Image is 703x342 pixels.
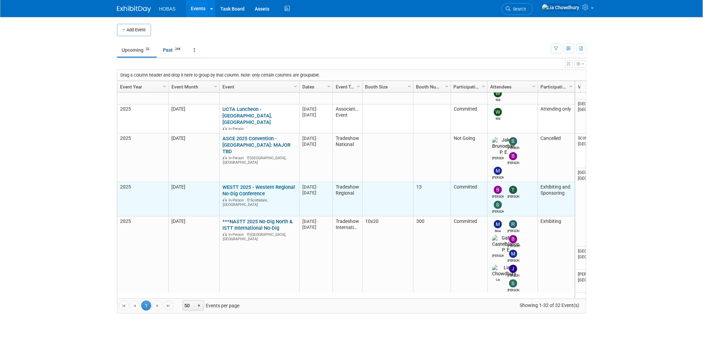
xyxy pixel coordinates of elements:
[223,198,227,201] img: In-Person Event
[302,135,330,141] div: [DATE]
[492,253,504,258] div: Gabriel Castelblanco, P. E.
[492,265,517,277] img: Lia Chowdhury
[166,303,171,309] span: Go to the last page
[365,81,409,93] a: Booth Size
[444,84,450,89] span: Column Settings
[413,182,451,216] td: 13
[575,247,606,270] td: [GEOGRAPHIC_DATA], [GEOGRAPHIC_DATA]
[494,108,502,116] img: Will Stafford
[316,219,318,224] span: -
[117,70,586,81] div: Drag a column header and drop it here to group by that column. Note: only certain columns are gro...
[509,279,517,288] img: Stephen Alston
[121,303,127,309] span: Go to the first page
[575,168,606,247] td: [GEOGRAPHIC_DATA], [GEOGRAPHIC_DATA]
[575,99,606,134] td: [GEOGRAPHIC_DATA], [GEOGRAPHIC_DATA]
[223,127,227,130] img: In-Person Event
[356,84,361,89] span: Column Settings
[416,81,446,93] a: Booth Number
[541,81,570,93] a: Participation Type
[509,186,517,194] img: Tom Furie
[509,220,517,228] img: Rene Garcia
[117,24,151,36] button: Add Event
[509,235,517,243] img: Bijan Khamanian
[575,270,606,293] td: [PERSON_NAME], [GEOGRAPHIC_DATA]
[222,135,290,154] a: ASCE 2025 Convention - [GEOGRAPHIC_DATA]: MAJOR TBD
[542,4,580,11] img: Lia Chowdhury
[494,186,502,194] img: Bijan Khamanian
[117,182,168,216] td: 2025
[292,81,299,91] a: Column Settings
[538,182,575,216] td: Exhibiting and Sponsoring
[229,232,246,237] span: In-Person
[507,194,519,199] div: Tom Furie
[362,216,413,310] td: 10x20
[222,81,295,93] a: Event
[514,300,586,310] span: Showing 1-32 of 32 Event(s)
[538,133,575,182] td: Cancelled
[507,145,519,150] div: Sam Juliano
[451,182,487,216] td: Committed
[222,197,296,207] div: Scottsdale, [GEOGRAPHIC_DATA]
[492,137,516,156] img: Jake Brunoehler, P. E.
[152,300,163,311] a: Go to the next page
[538,216,575,310] td: Exhibiting
[492,194,504,199] div: Bijan Khamanian
[509,152,517,160] img: Bijan Khamanian
[507,273,519,278] div: Jeffrey LeBlanc
[451,133,487,182] td: Not Going
[316,184,318,190] span: -
[161,81,168,91] a: Column Settings
[171,81,215,93] a: Event Month
[302,106,330,112] div: [DATE]
[333,216,362,310] td: Tradeshow International
[141,300,151,311] span: 1
[117,104,168,133] td: 2025
[168,104,219,133] td: [DATE]
[168,133,219,182] td: [DATE]
[120,81,164,93] a: Event Year
[212,81,219,91] a: Column Settings
[443,81,451,91] a: Column Settings
[509,250,517,258] img: Mike Bussio
[162,84,167,89] span: Column Settings
[222,155,296,165] div: [GEOGRAPHIC_DATA], [GEOGRAPHIC_DATA]
[155,303,160,309] span: Go to the next page
[222,231,296,242] div: [GEOGRAPHIC_DATA], [GEOGRAPHIC_DATA]
[302,81,328,93] a: Dates
[293,84,298,89] span: Column Settings
[168,216,219,310] td: [DATE]
[413,216,451,310] td: 300
[159,6,176,12] span: HOBAS
[568,84,574,89] span: Column Settings
[229,156,246,160] span: In-Person
[302,224,330,230] div: [DATE]
[492,116,504,121] div: Will Stafford
[132,303,137,309] span: Go to the previous page
[492,235,521,254] img: Gabriel Castelblanco, P. E.
[326,84,332,89] span: Column Settings
[490,81,533,93] a: Attendees
[530,81,538,91] a: Column Settings
[325,81,333,91] a: Column Settings
[222,184,295,197] a: WESTT 2025 - Western Regional No-Dig Conference
[355,81,362,91] a: Column Settings
[407,84,412,89] span: Column Settings
[451,104,487,133] td: Committed
[451,216,487,310] td: Committed
[511,6,526,12] span: Search
[174,300,246,311] span: Events per page
[168,182,219,216] td: [DATE]
[302,190,330,196] div: [DATE]
[333,182,362,216] td: Tradeshow Regional
[196,303,202,309] span: select
[117,216,168,310] td: 2025
[531,84,537,89] span: Column Settings
[494,89,502,97] img: Will Stafford
[507,288,519,293] div: Stephen Alston
[130,300,140,311] a: Go to the previous page
[507,160,519,165] div: Bijan Khamanian
[183,301,195,310] span: 50
[316,136,318,141] span: -
[119,300,129,311] a: Go to the first page
[492,97,504,102] div: Will Stafford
